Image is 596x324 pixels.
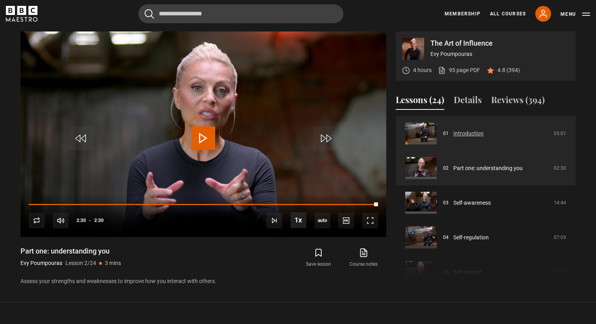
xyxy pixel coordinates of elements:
p: 4 hours [413,66,432,74]
video-js: Video Player [20,31,386,237]
svg: BBC Maestro [6,6,37,22]
a: Part one: understanding you [453,164,523,172]
a: Self-awareness [453,199,491,207]
p: Evy Poumpouras [20,259,62,267]
button: Save lesson [296,246,341,269]
button: Mute [53,213,69,228]
span: 2:30 [76,213,86,228]
p: Evy Poumpouras [430,50,569,58]
input: Search [138,4,343,23]
span: - [89,218,91,223]
button: Toggle navigation [561,10,590,18]
a: All Courses [490,10,526,17]
a: Introduction [453,130,484,138]
a: Self-regulation [453,233,489,242]
button: Submit the search query [145,9,154,19]
button: Lessons (24) [396,93,444,110]
button: Reviews (394) [491,93,545,110]
div: Current quality: 720p [315,213,330,228]
p: Assess your strengths and weaknesses to improve how you interact with others. [20,277,386,285]
a: Course notes [341,246,386,269]
p: Lesson 2/24 [65,259,96,267]
p: The Art of Influence [430,40,569,47]
a: 95 page PDF [438,66,480,74]
div: Progress Bar [29,204,378,206]
button: Playback Rate [291,212,306,228]
p: 3 mins [105,259,121,267]
h1: Part one: understanding you [20,246,121,256]
button: Captions [338,213,354,228]
button: Details [454,93,482,110]
span: 2:30 [94,213,104,228]
span: auto [315,213,330,228]
button: Next Lesson [266,213,282,228]
a: Membership [445,10,481,17]
button: Fullscreen [362,213,378,228]
button: Replay [29,213,45,228]
p: 4.8 (394) [497,66,520,74]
